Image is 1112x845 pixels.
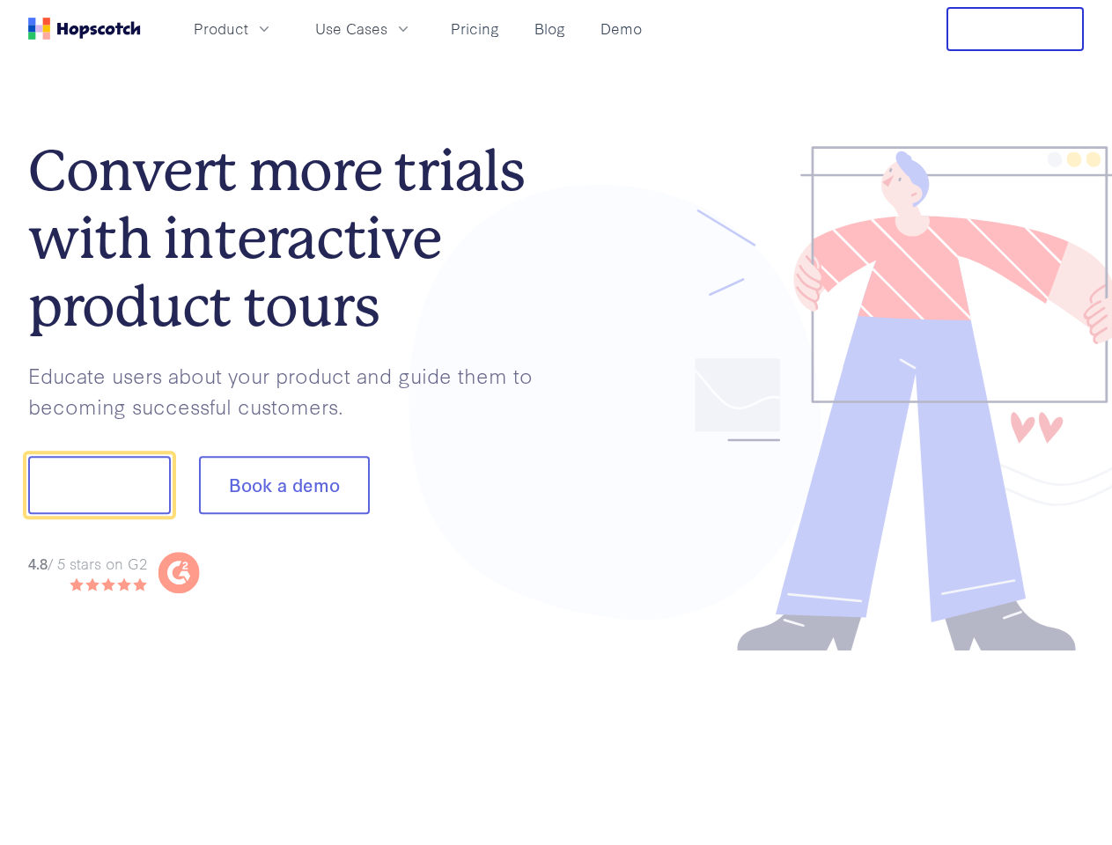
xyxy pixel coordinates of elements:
[194,18,248,40] span: Product
[28,18,141,40] a: Home
[946,7,1084,51] button: Free Trial
[28,553,147,575] div: / 5 stars on G2
[199,457,370,515] button: Book a demo
[28,360,556,421] p: Educate users about your product and guide them to becoming successful customers.
[305,14,423,43] button: Use Cases
[315,18,387,40] span: Use Cases
[28,553,48,573] strong: 4.8
[444,14,506,43] a: Pricing
[28,457,171,515] button: Show me!
[28,137,556,340] h1: Convert more trials with interactive product tours
[183,14,284,43] button: Product
[527,14,572,43] a: Blog
[593,14,649,43] a: Demo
